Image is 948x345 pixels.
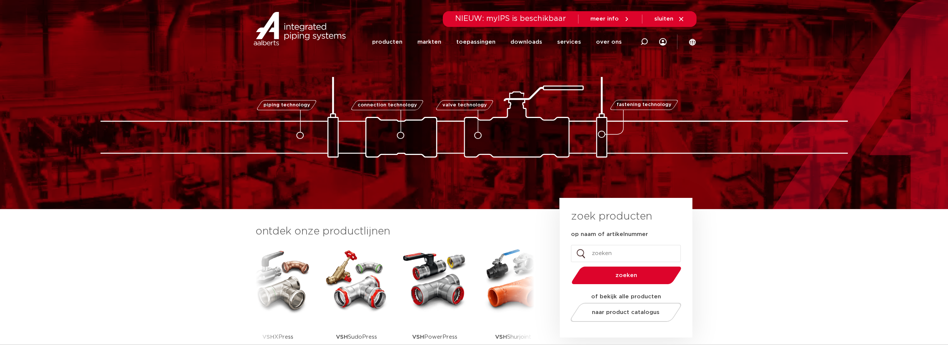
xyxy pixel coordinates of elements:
span: piping technology [263,103,310,108]
a: services [557,27,581,57]
label: op naam of artikelnummer [571,231,648,238]
button: zoeken [568,266,684,285]
strong: VSH [495,334,507,340]
a: meer info [590,16,630,22]
strong: VSH [262,334,274,340]
div: my IPS [659,27,667,57]
span: fastening technology [617,103,671,108]
a: over ons [596,27,622,57]
a: downloads [510,27,542,57]
span: zoeken [591,273,662,278]
a: sluiten [654,16,685,22]
span: NIEUW: myIPS is beschikbaar [455,15,566,22]
nav: Menu [372,27,622,57]
span: meer info [590,16,619,22]
a: naar product catalogus [568,303,683,322]
span: sluiten [654,16,673,22]
span: connection technology [357,103,417,108]
a: producten [372,27,402,57]
h3: zoek producten [571,209,652,224]
input: zoeken [571,245,681,262]
h3: ontdek onze productlijnen [256,224,534,239]
strong: VSH [412,334,424,340]
strong: VSH [336,334,348,340]
strong: of bekijk alle producten [591,294,661,299]
span: valve technology [442,103,487,108]
span: naar product catalogus [592,310,660,315]
a: markten [417,27,441,57]
a: toepassingen [456,27,495,57]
